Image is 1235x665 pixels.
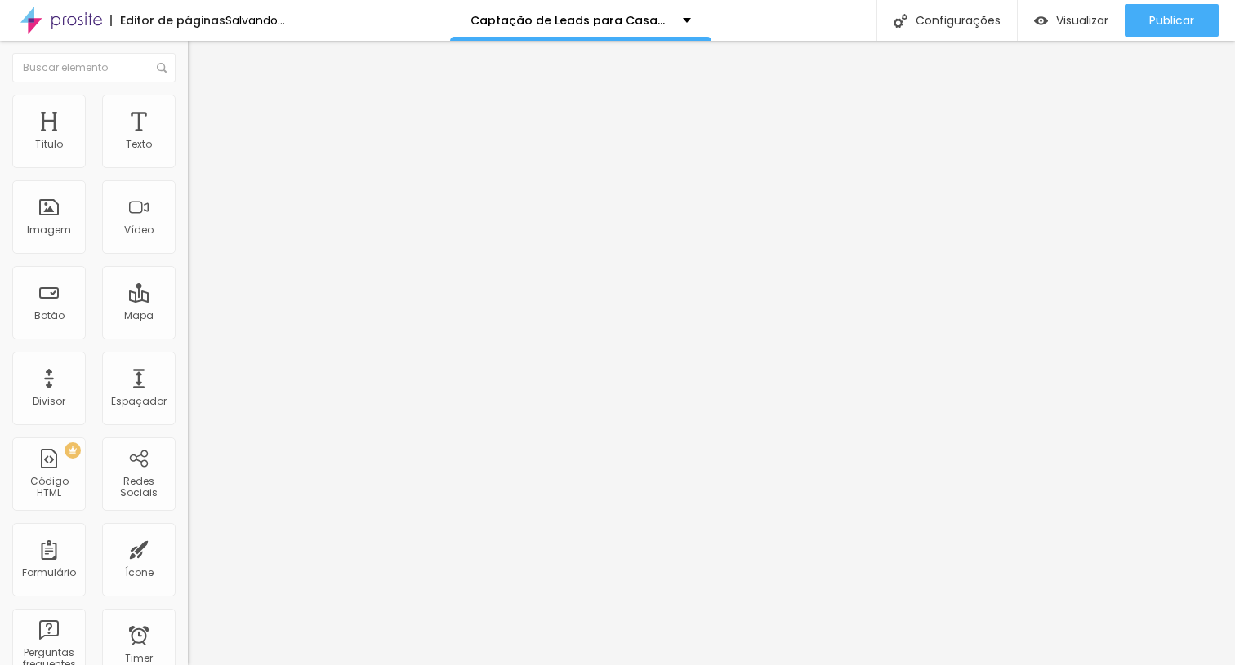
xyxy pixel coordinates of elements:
div: Código HTML [16,476,81,499]
img: view-1.svg [1034,14,1048,28]
img: Icone [894,14,907,28]
input: Buscar elemento [12,53,176,82]
button: Visualizar [1018,4,1125,37]
div: Mapa [124,310,154,321]
div: Redes Sociais [106,476,171,499]
div: Editor de páginas [110,15,225,26]
div: Formulário [22,567,76,579]
img: Icone [157,63,167,73]
div: Imagem [27,224,71,236]
div: Texto [126,139,152,150]
div: Espaçador [111,396,167,407]
div: Botão [34,310,65,321]
span: Visualizar [1056,14,1108,27]
div: Divisor [33,396,65,407]
div: Timer [125,653,153,664]
div: Título [35,139,63,150]
div: Ícone [125,567,154,579]
p: Captação de Leads para Casamento [470,15,671,26]
div: Vídeo [124,224,154,236]
div: Salvando... [225,15,285,26]
span: Publicar [1149,14,1194,27]
button: Publicar [1125,4,1219,37]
